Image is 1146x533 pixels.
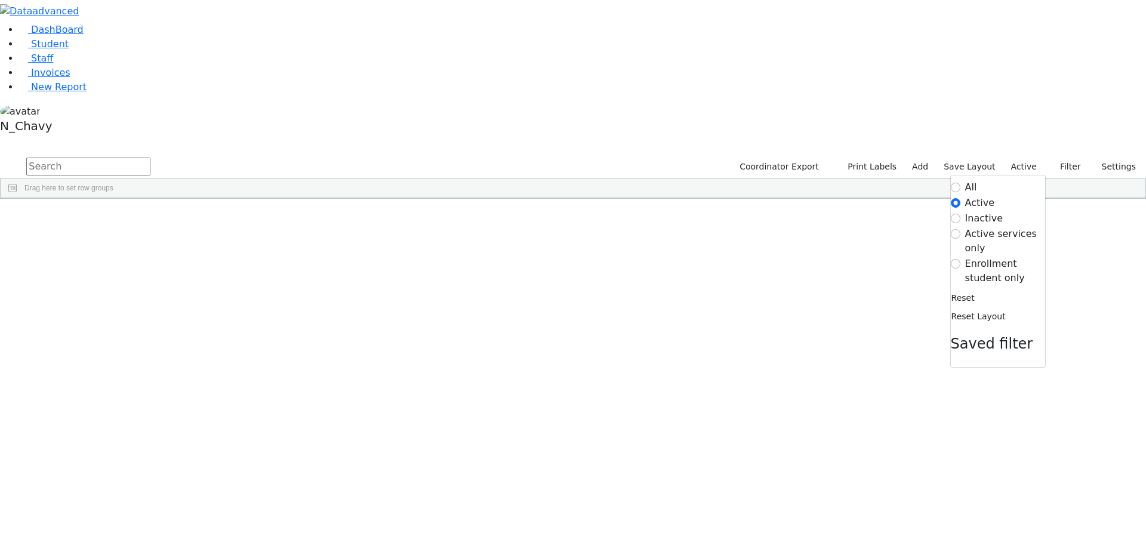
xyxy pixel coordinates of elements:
[834,158,902,176] button: Print Labels
[951,259,960,269] input: Enrollment student only
[965,227,1045,255] label: Active services only
[951,183,960,192] input: All
[19,53,53,64] a: Staff
[19,81,87,93] a: New Report
[19,24,84,35] a: DashBoard
[1006,158,1042,176] label: Active
[1045,158,1086,176] button: Filter
[938,158,1000,176] button: Save Layout
[951,335,1033,352] span: Saved filter
[31,67,70,78] span: Invoices
[31,24,84,35] span: DashBoard
[732,158,824,176] button: Coordinator Export
[950,175,1046,368] div: Settings
[19,38,69,50] a: Student
[965,257,1045,285] label: Enrollment student only
[26,158,150,175] input: Search
[1086,158,1141,176] button: Settings
[951,214,960,223] input: Inactive
[31,53,53,64] span: Staff
[907,158,934,176] a: Add
[24,184,113,192] span: Drag here to set row groups
[951,198,960,208] input: Active
[951,307,1006,326] button: Reset Layout
[19,67,70,78] a: Invoices
[965,196,995,210] label: Active
[951,289,975,307] button: Reset
[31,38,69,50] span: Student
[31,81,87,93] span: New Report
[965,211,1003,226] label: Inactive
[951,229,960,239] input: Active services only
[965,180,977,195] label: All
